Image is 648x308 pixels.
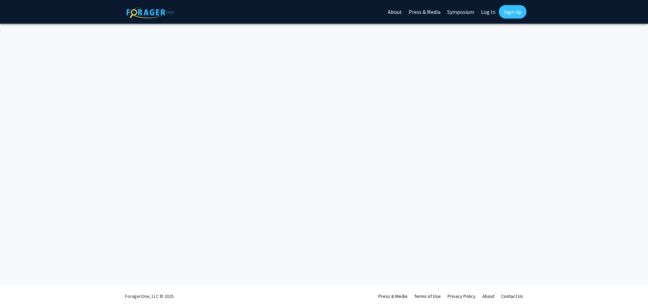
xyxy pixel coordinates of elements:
a: Privacy Policy [448,293,476,299]
a: Contact Us [501,293,523,299]
img: ForagerOne Logo [127,6,174,18]
a: Sign Up [499,5,526,19]
a: Press & Media [378,293,407,299]
a: About [482,293,494,299]
div: ForagerOne, LLC © 2025 [125,284,174,308]
a: Terms of Use [414,293,441,299]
